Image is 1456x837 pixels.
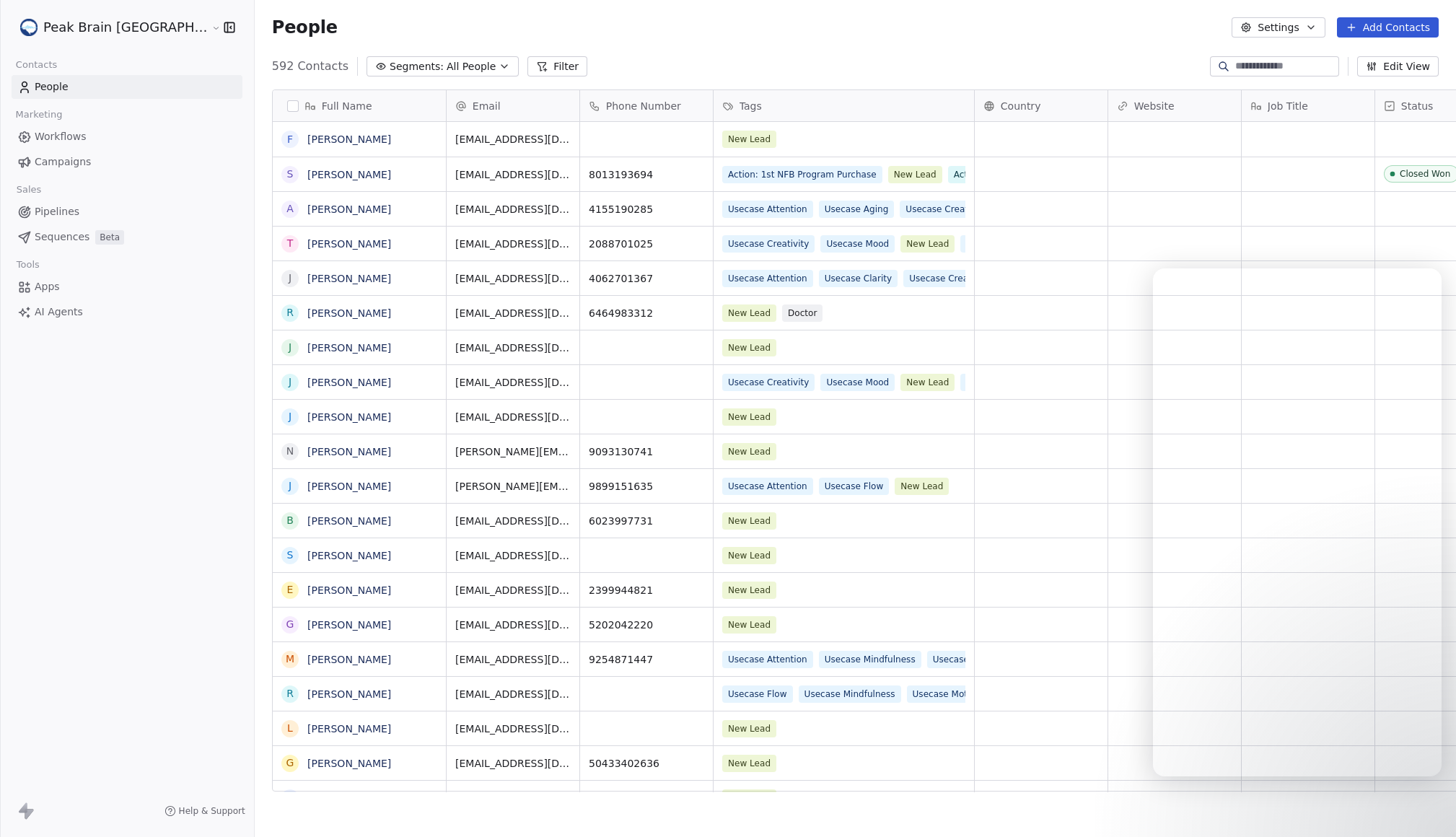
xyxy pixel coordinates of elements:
[722,651,813,668] span: Usecase Attention
[165,805,245,817] a: Help & Support
[289,790,291,805] div: J
[12,200,242,224] a: Pipelines
[455,341,571,355] span: [EMAIL_ADDRESS][DOMAIN_NAME]
[455,722,571,736] span: [EMAIL_ADDRESS][DOMAIN_NAME]
[9,104,69,126] span: Marketing
[307,238,391,250] a: [PERSON_NAME]
[782,304,823,322] span: Doctor
[1268,99,1308,113] span: Job Title
[272,58,348,75] span: 592 Contacts
[287,236,294,251] div: T
[1232,17,1325,38] button: Settings
[273,90,446,121] div: Full Name
[286,582,293,597] div: E
[900,235,955,253] span: New Lead
[455,618,571,632] span: [EMAIL_ADDRESS][DOMAIN_NAME]
[307,481,391,492] a: [PERSON_NAME]
[819,478,890,495] span: Usecase Flow
[589,756,704,771] span: 50433402636
[589,652,704,667] span: 9254871447
[307,654,391,665] a: [PERSON_NAME]
[589,444,704,459] span: 9093130741
[447,90,579,121] div: Email
[455,444,571,459] span: [PERSON_NAME][EMAIL_ADDRESS][DOMAIN_NAME]
[906,685,1003,703] span: Usecase Motivation
[455,237,571,251] span: [EMAIL_ADDRESS][DOMAIN_NAME]
[307,619,391,631] a: [PERSON_NAME]
[286,755,294,771] div: G
[289,271,291,286] div: J
[589,202,704,216] span: 4155190285
[307,758,391,769] a: [PERSON_NAME]
[455,514,571,528] span: [EMAIL_ADDRESS][DOMAIN_NAME]
[722,166,882,183] span: Action: 1st NFB Program Purchase
[35,279,60,294] span: Apps
[722,685,793,703] span: Usecase Flow
[12,75,242,99] a: People
[903,270,996,287] span: Usecase Creativity
[179,805,245,817] span: Help & Support
[307,133,391,145] a: [PERSON_NAME]
[286,513,294,528] div: B
[455,652,571,667] span: [EMAIL_ADDRESS][DOMAIN_NAME]
[287,132,293,147] div: F
[287,721,293,736] div: L
[820,374,895,391] span: Usecase Mood
[1357,56,1439,76] button: Edit View
[35,204,79,219] span: Pipelines
[455,791,571,805] span: [EMAIL_ADDRESS][DOMAIN_NAME]
[722,443,776,460] span: New Lead
[289,409,291,424] div: J
[286,617,294,632] div: G
[722,755,776,772] span: New Lead
[286,305,294,320] div: R
[1400,169,1450,179] div: Closed Won
[289,478,291,494] div: J
[455,167,571,182] span: [EMAIL_ADDRESS][DOMAIN_NAME]
[390,59,444,74] span: Segments:
[1153,268,1442,776] iframe: Intercom live chat
[900,201,992,218] span: Usecase Creativity
[273,122,447,792] div: grid
[272,17,338,38] span: People
[589,514,704,528] span: 6023997731
[322,99,372,113] span: Full Name
[589,167,704,182] span: 8013193694
[1401,99,1434,113] span: Status
[722,478,813,495] span: Usecase Attention
[722,304,776,322] span: New Lead
[740,99,762,113] span: Tags
[819,201,895,218] span: Usecase Aging
[307,273,391,284] a: [PERSON_NAME]
[589,237,704,251] span: 2088701025
[455,132,571,146] span: [EMAIL_ADDRESS][DOMAIN_NAME]
[960,374,1055,391] span: Usecase Resilience
[1337,17,1439,38] button: Add Contacts
[455,271,571,286] span: [EMAIL_ADDRESS][DOMAIN_NAME]
[589,271,704,286] span: 4062701367
[722,547,776,564] span: New Lead
[307,411,391,423] a: [PERSON_NAME]
[455,375,571,390] span: [EMAIL_ADDRESS][DOMAIN_NAME]
[289,340,291,355] div: J
[1407,788,1442,823] iframe: Intercom live chat
[12,300,242,324] a: AI Agents
[289,374,291,390] div: J
[887,166,942,183] span: New Lead
[589,306,704,320] span: 6464983312
[286,167,293,182] div: S
[900,374,955,391] span: New Lead
[307,377,391,388] a: [PERSON_NAME]
[722,616,776,634] span: New Lead
[307,307,391,319] a: [PERSON_NAME]
[722,512,776,530] span: New Lead
[1242,90,1374,121] div: Job Title
[722,270,813,287] span: Usecase Attention
[820,235,895,253] span: Usecase Mood
[455,202,571,216] span: [EMAIL_ADDRESS][DOMAIN_NAME]
[527,56,587,76] button: Filter
[455,479,571,494] span: [PERSON_NAME][EMAIL_ADDRESS][PERSON_NAME][DOMAIN_NAME]
[35,154,91,170] span: Campaigns
[722,582,776,599] span: New Lead
[895,478,949,495] span: New Lead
